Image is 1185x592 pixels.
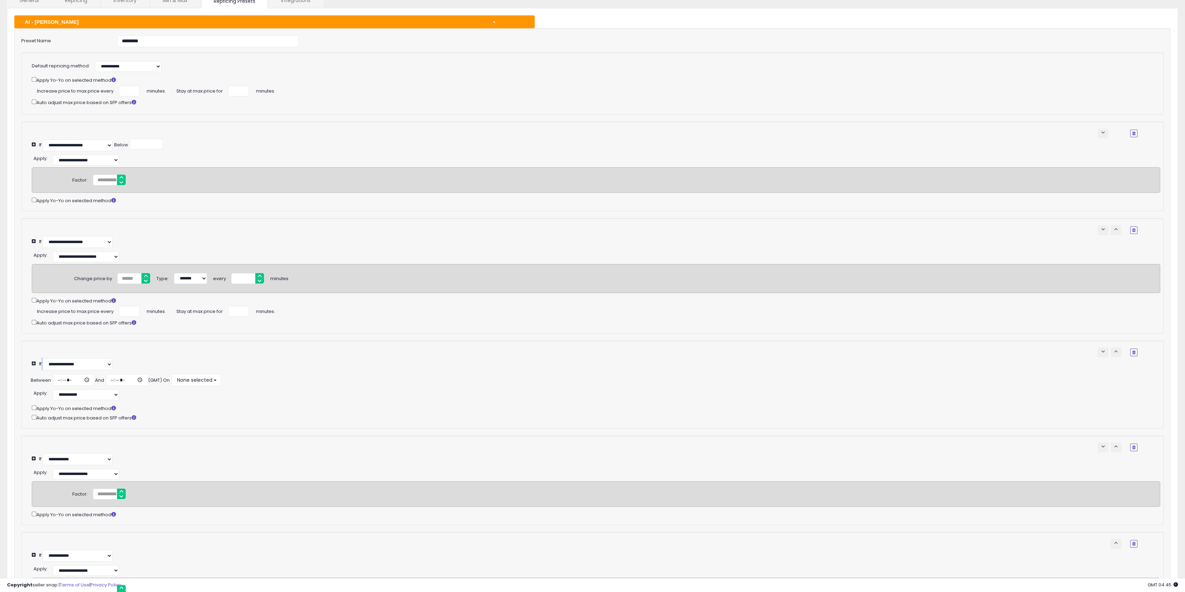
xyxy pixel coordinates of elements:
[20,18,487,25] div: AI - [PERSON_NAME]
[1111,443,1121,452] button: keyboard_arrow_up
[1111,539,1121,549] button: keyboard_arrow_up
[1113,540,1119,546] span: keyboard_arrow_up
[34,155,46,162] span: Apply
[156,273,169,282] div: Type:
[1111,225,1121,235] button: keyboard_arrow_up
[60,582,89,588] a: Terms of Use
[1098,129,1109,138] button: keyboard_arrow_down
[1113,348,1119,355] span: keyboard_arrow_up
[256,86,275,95] span: minutes.
[14,15,535,28] button: AI - [PERSON_NAME]
[176,377,212,383] span: None selected
[114,142,128,148] div: Below
[31,377,51,384] div: Between
[1113,443,1119,450] span: keyboard_arrow_up
[72,489,88,498] div: Factor:
[37,86,114,95] span: Increase price to max price every
[176,306,223,315] span: Stay at max price for
[34,563,47,572] div: :
[34,467,47,476] div: :
[1100,443,1106,450] span: keyboard_arrow_down
[147,86,166,95] span: minutes.
[32,196,1160,204] div: Apply Yo-Yo on selected method
[270,273,288,282] div: minutes
[74,273,112,282] div: Change price by
[1100,226,1106,233] span: keyboard_arrow_down
[1132,228,1135,232] i: Remove Condition
[1113,226,1119,233] span: keyboard_arrow_up
[34,565,46,572] span: Apply
[34,250,47,259] div: :
[32,98,1138,106] div: Auto adjust max price based on SFP offers
[1098,348,1109,357] button: keyboard_arrow_down
[32,319,1160,327] div: Auto adjust max price based on SFP offers
[171,374,221,386] button: None selected
[1148,582,1178,588] span: 2025-09-13 04:45 GMT
[34,252,46,258] span: Apply
[1100,348,1106,355] span: keyboard_arrow_down
[7,582,121,589] div: seller snap | |
[256,306,275,315] span: minutes.
[16,35,112,44] label: Preset Name
[1098,443,1109,452] button: keyboard_arrow_down
[34,469,46,476] span: Apply
[34,153,47,162] div: :
[1132,445,1135,450] i: Remove Condition
[148,377,170,384] div: (GMT) On
[32,63,90,70] label: Default repricing method:
[34,388,47,397] div: :
[7,582,32,588] strong: Copyright
[1098,225,1109,235] button: keyboard_arrow_down
[32,297,1160,305] div: Apply Yo-Yo on selected method
[34,390,46,396] span: Apply
[90,582,121,588] a: Privacy Policy
[1111,348,1121,357] button: keyboard_arrow_up
[1132,131,1135,136] i: Remove Condition
[32,510,1160,518] div: Apply Yo-Yo on selected method
[213,273,226,282] div: every
[147,306,166,315] span: minutes.
[1100,129,1106,136] span: keyboard_arrow_down
[72,175,88,184] div: Factor:
[176,86,223,95] span: Stay at max price for
[1132,542,1135,546] i: Remove Condition
[1132,350,1135,355] i: Remove Condition
[32,414,1160,422] div: Auto adjust max price based on SFP offers
[32,404,1160,412] div: Apply Yo-Yo on selected method
[32,76,1138,84] div: Apply Yo-Yo on selected method
[95,377,104,384] div: And
[37,306,114,315] span: Increase price to max price every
